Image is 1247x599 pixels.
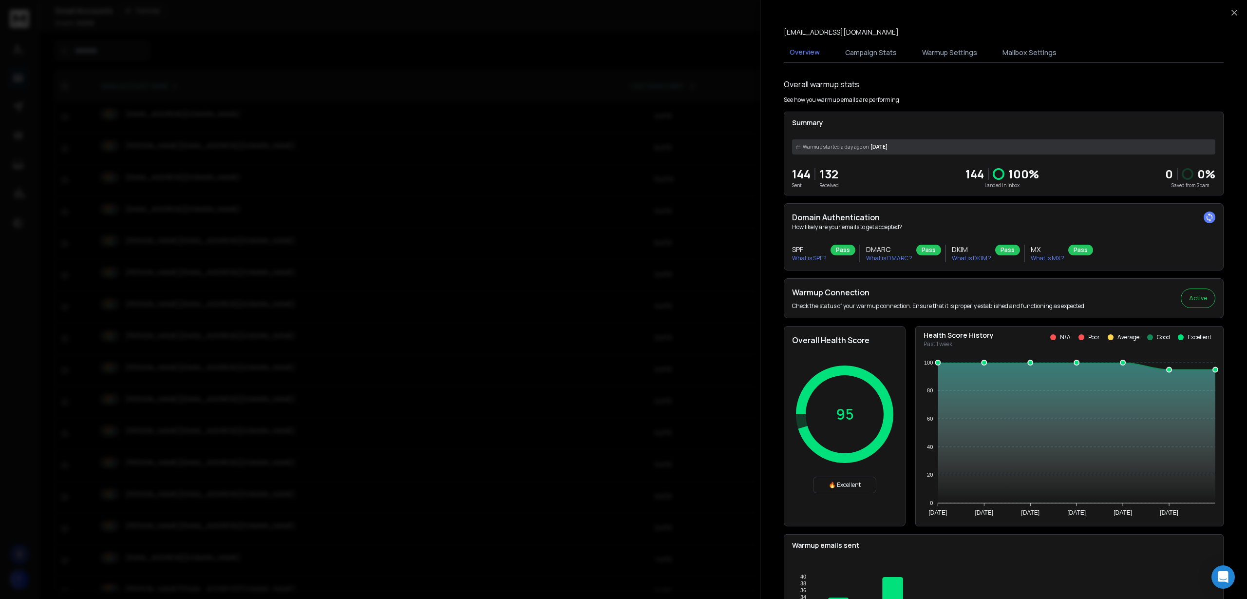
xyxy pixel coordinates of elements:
span: Warmup started a day ago on [803,143,869,151]
p: See how you warmup emails are performing [784,96,899,104]
h1: Overall warmup stats [784,78,859,90]
div: Pass [916,245,941,255]
tspan: [DATE] [1067,509,1086,516]
tspan: 36 [800,587,806,593]
p: Warmup emails sent [792,541,1215,550]
h3: DMARC [866,245,912,254]
p: Past 1 week [924,340,994,348]
tspan: 20 [927,472,933,478]
h2: Domain Authentication [792,212,1215,223]
p: What is SPF ? [792,254,827,262]
h2: Overall Health Score [792,334,897,346]
p: Excellent [1188,333,1211,341]
tspan: [DATE] [1021,509,1039,516]
p: [EMAIL_ADDRESS][DOMAIN_NAME] [784,27,899,37]
p: 144 [792,166,811,182]
p: N/A [1060,333,1071,341]
p: What is DKIM ? [952,254,991,262]
h3: DKIM [952,245,991,254]
tspan: [DATE] [1114,509,1132,516]
p: Check the status of your warmup connection. Ensure that it is properly established and functionin... [792,302,1086,310]
button: Overview [784,41,826,64]
h3: SPF [792,245,827,254]
button: Campaign Stats [839,42,903,63]
p: Poor [1088,333,1100,341]
tspan: 40 [927,444,933,450]
strong: 0 [1165,166,1173,182]
p: Good [1157,333,1170,341]
p: Health Score History [924,330,994,340]
p: 132 [819,166,839,182]
p: What is MX ? [1031,254,1064,262]
h2: Warmup Connection [792,287,1086,298]
div: [DATE] [792,139,1215,155]
div: Pass [831,245,855,255]
tspan: [DATE] [1160,509,1178,516]
p: Landed in Inbox [965,182,1039,189]
p: 95 [836,406,854,423]
tspan: 38 [800,580,806,586]
p: Average [1117,333,1139,341]
button: Mailbox Settings [997,42,1062,63]
tspan: 0 [930,500,933,506]
p: 0 % [1197,166,1215,182]
tspan: [DATE] [975,509,993,516]
button: Active [1181,289,1215,308]
button: Warmup Settings [916,42,983,63]
p: Saved from Spam [1165,182,1215,189]
h3: MX [1031,245,1064,254]
tspan: [DATE] [928,509,947,516]
div: Pass [995,245,1020,255]
tspan: 60 [927,416,933,422]
p: Received [819,182,839,189]
p: What is DMARC ? [866,254,912,262]
p: Summary [792,118,1215,128]
p: 100 % [1008,166,1039,182]
p: Sent [792,182,811,189]
tspan: 100 [924,360,933,366]
p: How likely are your emails to get accepted? [792,223,1215,231]
div: Pass [1068,245,1093,255]
p: 144 [965,166,984,182]
tspan: 80 [927,387,933,393]
div: 🔥 Excellent [813,477,876,493]
div: Open Intercom Messenger [1211,565,1235,589]
tspan: 40 [800,574,806,580]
